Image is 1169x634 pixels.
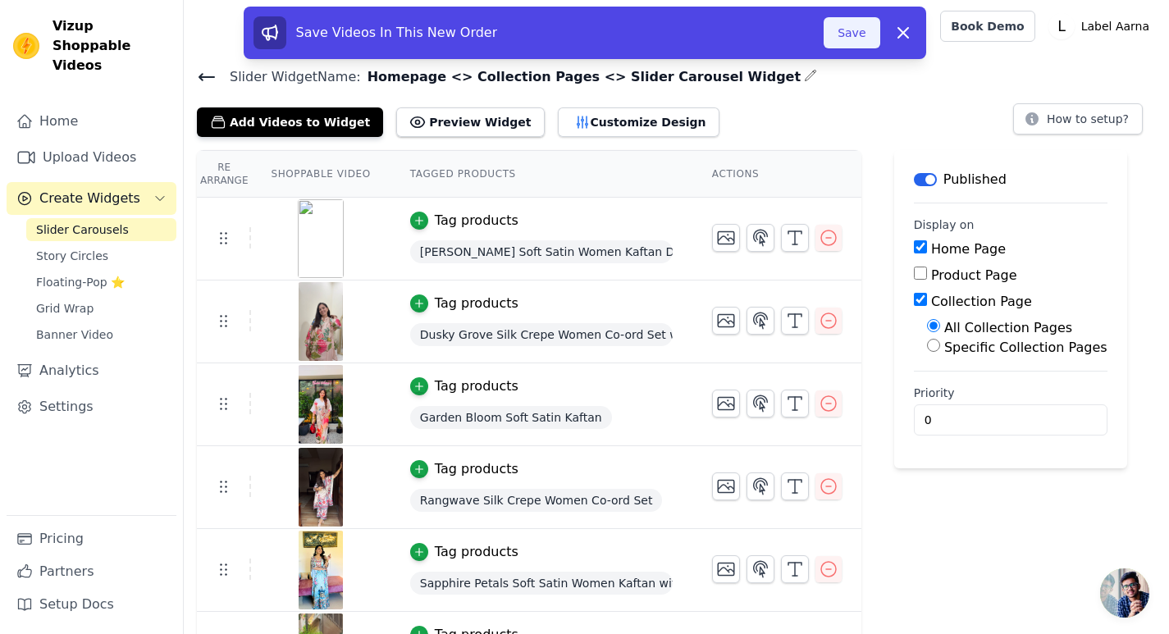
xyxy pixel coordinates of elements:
[712,472,740,500] button: Change Thumbnail
[943,170,1007,189] p: Published
[712,555,740,583] button: Change Thumbnail
[43,43,180,56] div: Domain: [DOMAIN_NAME]
[7,354,176,387] a: Analytics
[410,323,673,346] span: Dusky Grove Silk Crepe Women Co-ord Set with Digital Print | Top and Bottom
[396,107,544,137] button: Preview Widget
[26,218,176,241] a: Slider Carousels
[26,26,39,39] img: logo_orange.svg
[435,211,518,230] div: Tag products
[914,385,1107,401] label: Priority
[824,17,879,48] button: Save
[36,326,113,343] span: Banner Video
[914,217,975,233] legend: Display on
[435,542,518,562] div: Tag products
[435,459,518,479] div: Tag products
[7,588,176,621] a: Setup Docs
[163,95,176,108] img: tab_keywords_by_traffic_grey.svg
[712,224,740,252] button: Change Thumbnail
[296,25,498,40] span: Save Videos In This New Order
[410,542,518,562] button: Tag products
[36,248,108,264] span: Story Circles
[298,199,344,278] img: reel-preview-label-aarna.myshopify.com-3723625053851452202_1939617596.jpeg
[7,141,176,174] a: Upload Videos
[410,376,518,396] button: Tag products
[944,320,1072,335] label: All Collection Pages
[44,95,57,108] img: tab_domain_overview_orange.svg
[931,241,1006,257] label: Home Page
[1100,568,1149,618] div: Open chat
[1013,115,1143,130] a: How to setup?
[1013,103,1143,135] button: How to setup?
[46,26,80,39] div: v 4.0.25
[181,97,276,107] div: Keywords by Traffic
[36,221,129,238] span: Slider Carousels
[361,67,801,87] span: Homepage <> Collection Pages <> Slider Carousel Widget
[944,340,1107,355] label: Specific Collection Pages
[712,390,740,417] button: Change Thumbnail
[931,267,1017,283] label: Product Page
[36,300,94,317] span: Grid Wrap
[36,274,125,290] span: Floating-Pop ⭐
[410,406,612,429] span: Garden Bloom Soft Satin Kaftan
[197,107,383,137] button: Add Videos to Widget
[804,66,817,88] div: Edit Name
[298,365,344,444] img: vizup-images-4a2c.jpg
[7,522,176,555] a: Pricing
[435,294,518,313] div: Tag products
[197,151,251,198] th: Re Arrange
[410,211,518,230] button: Tag products
[251,151,390,198] th: Shoppable Video
[298,448,344,527] img: vizup-images-083a.jpg
[26,323,176,346] a: Banner Video
[26,297,176,320] a: Grid Wrap
[712,307,740,335] button: Change Thumbnail
[26,43,39,56] img: website_grey.svg
[410,489,663,512] span: Rangwave Silk Crepe Women Co-ord Set
[26,244,176,267] a: Story Circles
[298,531,344,609] img: vizup-images-baa1.jpg
[558,107,719,137] button: Customize Design
[217,67,361,87] span: Slider Widget Name:
[931,294,1032,309] label: Collection Page
[7,105,176,138] a: Home
[390,151,692,198] th: Tagged Products
[7,555,176,588] a: Partners
[39,189,140,208] span: Create Widgets
[410,459,518,479] button: Tag products
[410,294,518,313] button: Tag products
[435,376,518,396] div: Tag products
[62,97,147,107] div: Domain Overview
[7,390,176,423] a: Settings
[692,151,861,198] th: Actions
[26,271,176,294] a: Floating-Pop ⭐
[7,182,176,215] button: Create Widgets
[410,240,673,263] span: [PERSON_NAME] Soft Satin Women Kaftan Dress with Rhinestone | Digital Print
[298,282,344,361] img: vizup-images-ed06.jpg
[410,572,673,595] span: Sapphire Petals Soft Satin Women Kaftan with Rhinestones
